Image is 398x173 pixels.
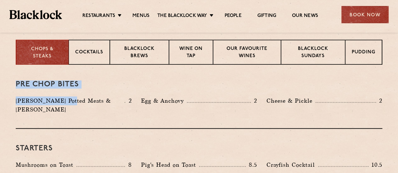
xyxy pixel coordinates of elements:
[376,97,382,105] p: 2
[368,161,382,169] p: 10.5
[75,49,103,57] p: Cocktails
[116,46,162,60] p: Blacklock Brews
[16,160,76,169] p: Mushrooms on Toast
[176,46,206,60] p: Wine on Tap
[341,6,389,23] div: Book Now
[125,97,132,105] p: 2
[251,97,257,105] p: 2
[257,13,276,20] a: Gifting
[16,144,382,153] h3: Starters
[23,46,62,60] p: Chops & Steaks
[224,13,241,20] a: People
[220,46,274,60] p: Our favourite wines
[292,13,318,20] a: Our News
[157,13,207,20] a: The Blacklock Way
[16,80,382,89] h3: Pre Chop Bites
[266,160,318,169] p: Crayfish Cocktail
[141,96,187,105] p: Egg & Anchovy
[352,49,375,57] p: Pudding
[141,160,199,169] p: Pig's Head on Toast
[125,161,132,169] p: 8
[246,161,257,169] p: 8.5
[9,10,62,19] img: BL_Textured_Logo-footer-cropped.svg
[266,96,316,105] p: Cheese & Pickle
[132,13,149,20] a: Menus
[16,96,125,114] p: [PERSON_NAME] Potted Meats & [PERSON_NAME]
[82,13,115,20] a: Restaurants
[288,46,339,60] p: Blacklock Sundays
